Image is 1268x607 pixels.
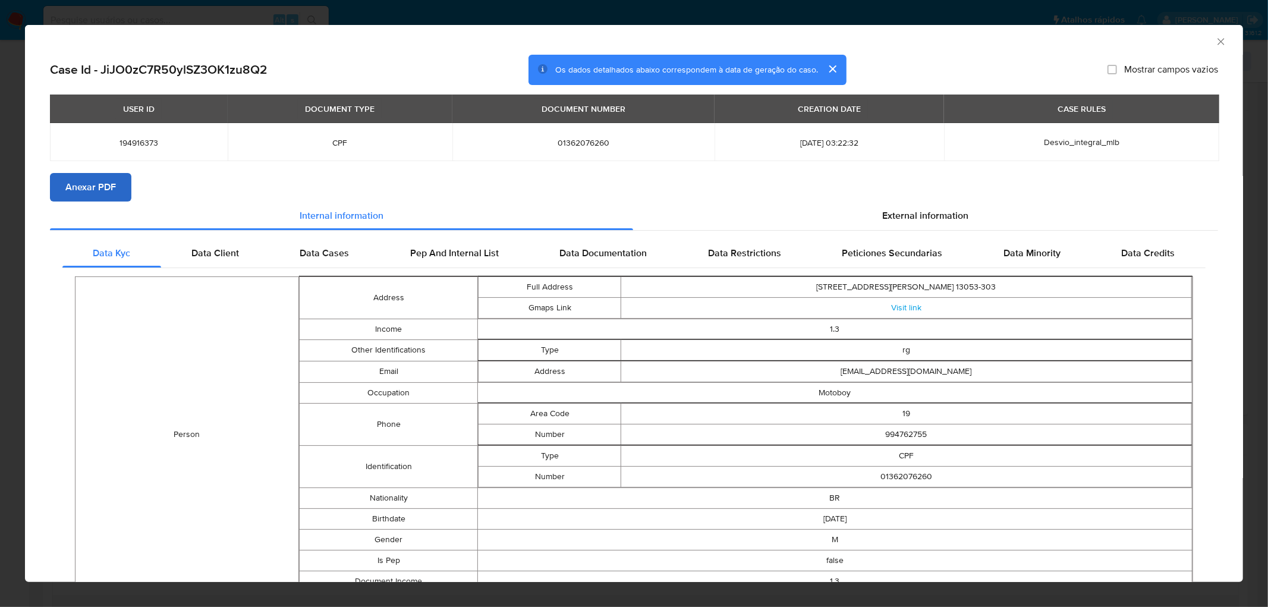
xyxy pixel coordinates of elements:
td: 1.3 [478,571,1193,592]
td: rg [621,339,1192,360]
span: Data Minority [1003,246,1061,260]
span: 01362076260 [467,137,701,148]
span: Data Documentation [560,246,647,260]
td: Address [479,361,621,382]
td: [DATE] [478,508,1193,529]
div: CREATION DATE [791,99,868,119]
td: Type [479,339,621,360]
td: Person [75,276,299,592]
button: Anexar PDF [50,173,131,202]
div: CASE RULES [1050,99,1113,119]
a: Visit link [891,301,921,313]
td: 994762755 [621,424,1192,445]
td: BR [478,488,1193,508]
span: Anexar PDF [65,174,116,200]
span: Os dados detalhados abaixo correspondem à data de geração do caso. [555,64,818,76]
td: Full Address [479,276,621,297]
td: Email [300,361,478,382]
span: [DATE] 03:22:32 [729,137,930,148]
td: false [478,550,1193,571]
td: Area Code [479,403,621,424]
td: Identification [300,445,478,488]
span: Pep And Internal List [410,246,499,260]
button: Fechar a janela [1215,36,1226,46]
td: Address [300,276,478,319]
input: Mostrar campos vazios [1107,65,1117,74]
span: External information [882,209,968,222]
td: Birthdate [300,508,478,529]
span: 194916373 [64,137,213,148]
div: Detailed internal info [62,239,1206,268]
td: Occupation [300,382,478,403]
div: DOCUMENT NUMBER [534,99,633,119]
td: Number [479,466,621,487]
td: Income [300,319,478,339]
td: Nationality [300,488,478,508]
span: Mostrar campos vazios [1124,64,1218,76]
h2: Case Id - JiJO0zC7R50ylSZ3OK1zu8Q2 [50,62,268,77]
td: Motoboy [478,382,1193,403]
td: [EMAIL_ADDRESS][DOMAIN_NAME] [621,361,1192,382]
span: Data Client [191,246,239,260]
span: Internal information [300,209,383,222]
td: M [478,529,1193,550]
td: 19 [621,403,1192,424]
span: Data Kyc [93,246,130,260]
span: Data Credits [1122,246,1175,260]
td: 01362076260 [621,466,1192,487]
td: [STREET_ADDRESS][PERSON_NAME] 13053-303 [621,276,1192,297]
td: Gender [300,529,478,550]
td: Phone [300,403,478,445]
span: CPF [242,137,438,148]
td: Document Income [300,571,478,592]
td: Type [479,445,621,466]
td: Is Pep [300,550,478,571]
span: Desvio_integral_mlb [1044,136,1119,148]
td: Other Identifications [300,339,478,361]
div: DOCUMENT TYPE [298,99,382,119]
div: closure-recommendation-modal [25,25,1243,582]
button: cerrar [818,55,847,83]
span: Data Cases [300,246,349,260]
td: 1.3 [478,319,1193,339]
div: Detailed info [50,202,1218,230]
span: Data Restrictions [708,246,781,260]
td: Gmaps Link [479,297,621,318]
div: USER ID [116,99,162,119]
td: Number [479,424,621,445]
span: Peticiones Secundarias [842,246,943,260]
td: CPF [621,445,1192,466]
